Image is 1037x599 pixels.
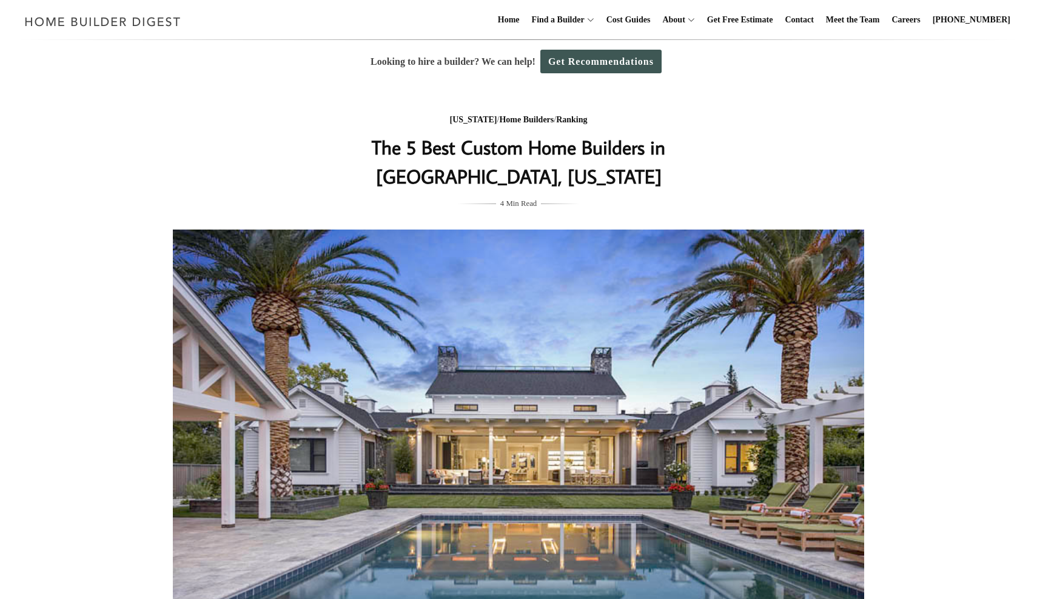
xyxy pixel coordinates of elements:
[277,133,760,191] h1: The 5 Best Custom Home Builders in [GEOGRAPHIC_DATA], [US_STATE]
[499,115,554,124] a: Home Builders
[928,1,1015,39] a: [PHONE_NUMBER]
[19,10,186,33] img: Home Builder Digest
[602,1,656,39] a: Cost Guides
[277,113,760,128] div: / /
[556,115,587,124] a: Ranking
[702,1,778,39] a: Get Free Estimate
[780,1,818,39] a: Contact
[527,1,585,39] a: Find a Builder
[540,50,662,73] a: Get Recommendations
[657,1,685,39] a: About
[493,1,525,39] a: Home
[500,197,537,210] span: 4 Min Read
[449,115,497,124] a: [US_STATE]
[821,1,885,39] a: Meet the Team
[887,1,925,39] a: Careers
